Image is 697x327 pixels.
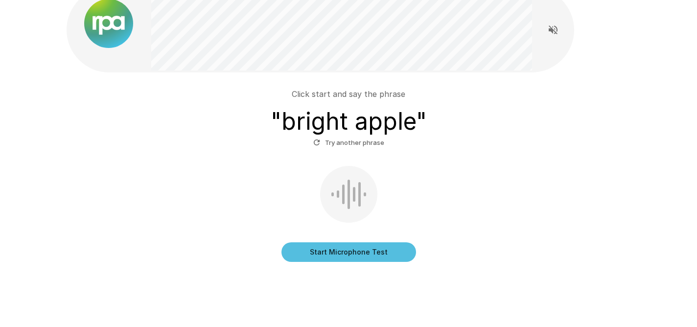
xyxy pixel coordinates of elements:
p: Click start and say the phrase [292,88,405,100]
button: Try another phrase [311,135,387,150]
button: Start Microphone Test [281,242,416,262]
button: Read questions aloud [543,20,563,40]
h3: " bright apple " [271,108,427,135]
